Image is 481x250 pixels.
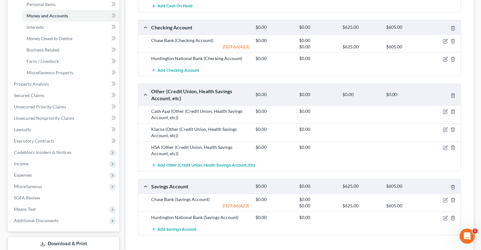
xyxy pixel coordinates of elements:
div: $0.00 [252,214,296,221]
a: Business Related [22,44,119,56]
span: SOFA Review [14,195,40,200]
a: Property Analysis [9,78,119,90]
div: $0.00 [296,126,339,132]
span: Interests [27,24,44,30]
div: $0.00 [383,92,426,98]
a: Unsecured Nonpriority Claims [9,113,119,124]
div: $605.00 [383,24,426,30]
span: Money Owed to Debtor [27,36,73,41]
span: Money and Accounts [27,13,68,18]
span: Codebtors Insiders & Notices [14,149,71,155]
div: $0.00 [339,92,383,98]
div: $0.00 [252,24,296,30]
div: $605.00 [383,183,426,189]
span: Add Cash on Hand [157,4,193,9]
span: Lawsuits [14,127,31,132]
button: Add Checking Account [151,64,199,76]
div: $0.00 [252,55,296,62]
div: $0.00 [296,44,339,50]
a: Money and Accounts [22,10,119,21]
div: $625.00 [339,44,383,50]
div: $0.00 [252,92,296,98]
div: Other (Credit Union, Health Savings Account, etc) [148,88,252,101]
div: $0.00 [296,144,339,150]
div: $625.00 [339,24,383,30]
span: Unsecured Priority Claims [14,104,66,109]
div: $0.00 [252,183,296,189]
button: Add Savings Account [151,223,196,235]
div: $0.00 [252,144,296,150]
a: Money Owed to Debtor [22,33,119,44]
span: Means Test [14,206,36,212]
div: 2329.66(A)(3) [148,203,252,209]
div: $0.00 [252,126,296,132]
span: Add Checking Account [157,68,199,73]
span: Add Other (Credit Union, Health Savings Account, etc) [157,163,255,168]
div: $0.00 [296,196,339,203]
span: Property Analysis [14,81,49,87]
a: Miscellaneous Property [22,67,119,78]
div: Savings Account [148,183,252,190]
a: Unsecured Priority Claims [9,101,119,113]
span: Additional Documents [14,218,59,223]
div: $0.00 [296,108,339,114]
span: Unsecured Nonpriority Claims [14,115,74,121]
span: Miscellaneous [14,184,42,189]
div: $0.00 [296,55,339,62]
span: Expenses [14,172,32,178]
iframe: Intercom live chat [459,229,475,244]
div: $0.00 [296,37,339,44]
div: Klarna (Other (Credit Union, Health Savings Account, etc)) [148,126,252,139]
div: Huntington National Bank (Checking Account) [148,55,252,62]
div: $625.00 [339,203,383,209]
a: Farm / Livestock [22,56,119,67]
div: $0.00 [296,24,339,30]
div: $0.00 [296,203,339,209]
span: Miscellaneous Property [27,70,73,75]
span: Personal Items [27,2,56,7]
div: $605.00 [383,44,426,50]
a: Interests [22,21,119,33]
div: Checking Account [148,24,252,31]
a: SOFA Review [9,192,119,204]
div: $0.00 [252,196,296,203]
div: $605.00 [383,203,426,209]
a: Executory Contracts [9,135,119,147]
div: $0.00 [252,37,296,44]
div: $0.00 [296,92,339,98]
a: Secured Claims [9,90,119,101]
button: Add Cash on Hand [151,0,193,12]
span: Income [14,161,28,166]
span: Executory Contracts [14,138,54,143]
div: $0.00 [252,108,296,114]
div: Chase Bank (Savings Account) [148,196,252,203]
a: Lawsuits [9,124,119,135]
div: HSA (Other (Credit Union, Health Savings Account, etc)) [148,144,252,157]
span: Farm / Livestock [27,58,59,64]
div: $0.00 [296,214,339,221]
span: Add Savings Account [157,227,196,232]
span: 1 [472,229,478,234]
div: Huntington National Bank (Savings Account) [148,214,252,221]
div: 2329.66(A)(3) [148,44,252,50]
span: Secured Claims [14,93,44,98]
button: Add Other (Credit Union, Health Savings Account, etc) [151,159,255,171]
div: Cash App (Other (Credit Union, Health Savings Account, etc)) [148,108,252,121]
span: Business Related [27,47,59,52]
div: $0.00 [296,183,339,189]
div: Chase Bank (Checking Account) [148,37,252,44]
div: $625.00 [339,183,383,189]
